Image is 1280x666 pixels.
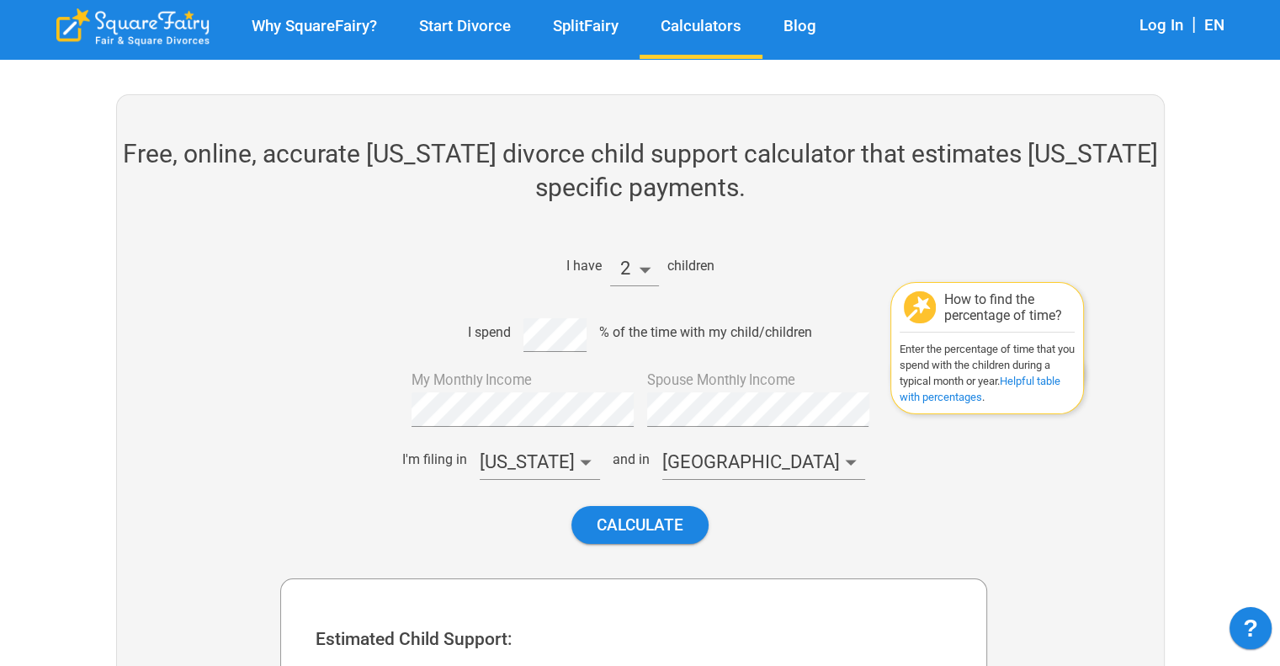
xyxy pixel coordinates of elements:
[468,324,511,340] div: I spend
[662,445,865,480] div: [GEOGRAPHIC_DATA]
[402,451,467,467] div: I'm filing in
[667,258,714,274] div: children
[610,252,659,286] div: 2
[647,370,795,391] label: Spouse Monthly Income
[1183,13,1204,35] span: |
[1139,16,1183,35] a: Log In
[571,506,709,544] button: Calculate
[1204,15,1224,38] div: EN
[640,17,762,36] a: Calculators
[532,17,640,36] a: SplitFairy
[599,324,812,340] div: % of the time with my child/children
[480,445,600,480] div: [US_STATE]
[316,626,965,652] div: Estimated Child Support:
[566,258,602,274] div: I have
[56,8,210,46] div: SquareFairy Logo
[900,375,1060,403] a: Helpful table with percentages
[398,17,532,36] a: Start Divorce
[117,137,1164,205] h2: Free, online, accurate [US_STATE] divorce child support calculator that estimates [US_STATE] spec...
[613,451,650,467] div: and in
[900,332,1075,405] div: Enter the percentage of time that you spend with the children during a typical month or year. .
[1221,599,1280,666] iframe: JSD widget
[231,17,398,36] a: Why SquareFairy?
[412,370,532,391] label: My Monthly Income
[944,291,1070,323] div: How to find the percentage of time?
[762,17,837,36] a: Blog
